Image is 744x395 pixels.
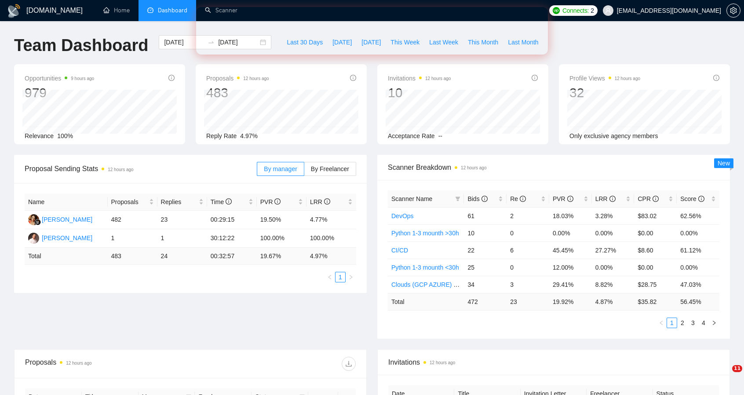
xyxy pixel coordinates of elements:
[592,293,635,310] td: 4.87 %
[325,272,335,282] li: Previous Page
[306,248,356,265] td: 4.97 %
[388,84,451,101] div: 10
[615,76,640,81] time: 12 hours ago
[569,84,640,101] div: 32
[388,357,719,368] span: Invitations
[14,35,148,56] h1: Team Dashboard
[634,224,677,241] td: $0.00
[609,196,616,202] span: info-circle
[553,195,573,202] span: PVR
[677,318,688,328] li: 2
[211,198,232,205] span: Time
[103,7,130,14] a: homeHome
[264,165,297,172] span: By manager
[659,320,664,326] span: left
[549,293,592,310] td: 19.92 %
[42,233,92,243] div: [PERSON_NAME]
[507,293,549,310] td: 23
[699,318,708,328] a: 4
[592,241,635,259] td: 27.27%
[634,293,677,310] td: $ 35.82
[157,229,207,248] td: 1
[455,196,460,201] span: filter
[520,196,526,202] span: info-circle
[638,195,658,202] span: CPR
[726,7,740,14] a: setting
[677,293,719,310] td: 56.45 %
[348,274,354,280] span: right
[25,132,54,139] span: Relevance
[25,357,190,371] div: Proposals
[732,365,742,372] span: 11
[42,215,92,224] div: [PERSON_NAME]
[168,75,175,81] span: info-circle
[595,195,616,202] span: LRR
[438,132,442,139] span: --
[260,198,281,205] span: PVR
[634,241,677,259] td: $8.60
[592,276,635,293] td: 8.82%
[35,219,41,225] img: gigradar-bm.png
[205,7,237,14] a: searchScanner
[28,216,92,223] a: MV[PERSON_NAME]
[157,248,207,265] td: 24
[507,241,549,259] td: 6
[688,318,698,328] li: 3
[306,211,356,229] td: 4.77%
[391,264,459,271] a: Python 1-3 mounth <30h
[325,272,335,282] button: left
[709,318,719,328] button: right
[388,73,451,84] span: Invitations
[25,163,257,174] span: Proposal Sending Stats
[391,212,414,219] a: DevOps
[567,196,573,202] span: info-circle
[108,229,157,248] td: 1
[388,132,435,139] span: Acceptance Rate
[206,132,237,139] span: Reply Rate
[698,318,709,328] li: 4
[346,272,356,282] button: right
[464,259,507,276] td: 25
[206,84,269,101] div: 483
[324,198,330,205] span: info-circle
[464,276,507,293] td: 34
[677,259,719,276] td: 0.00%
[57,132,73,139] span: 100%
[549,259,592,276] td: 12.00%
[532,75,538,81] span: info-circle
[327,274,332,280] span: left
[656,318,667,328] button: left
[592,224,635,241] td: 0.00%
[391,281,476,288] a: Clouds (GCP AZURE) title only
[467,195,487,202] span: Bids
[713,75,719,81] span: info-circle
[28,214,39,225] img: MV
[157,194,207,211] th: Replies
[605,7,611,14] span: user
[425,76,451,81] time: 12 hours ago
[274,198,281,205] span: info-circle
[108,167,133,172] time: 12 hours ago
[656,318,667,328] li: Previous Page
[391,195,432,202] span: Scanner Name
[677,241,719,259] td: 61.12%
[350,75,356,81] span: info-circle
[507,224,549,241] td: 0
[667,318,677,328] a: 1
[342,357,356,371] button: download
[591,6,594,15] span: 2
[709,318,719,328] li: Next Page
[718,160,730,167] span: New
[336,272,345,282] a: 1
[726,4,740,18] button: setting
[25,73,94,84] span: Opportunities
[464,224,507,241] td: 10
[678,318,687,328] a: 2
[196,7,548,55] iframe: Intercom live chat баннер
[391,230,459,237] a: Python 1-3 mounth >30h
[25,84,94,101] div: 979
[7,4,21,18] img: logo
[306,229,356,248] td: 100.00%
